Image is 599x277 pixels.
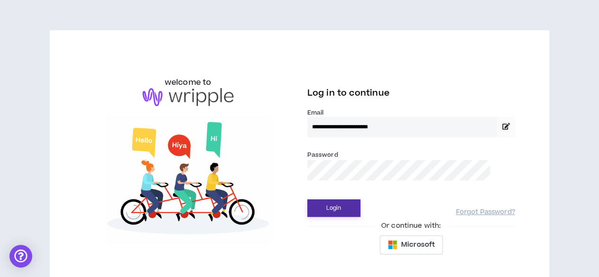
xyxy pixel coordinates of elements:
button: Login [307,199,360,217]
img: logo-brand.png [143,88,233,106]
div: Open Intercom Messenger [9,245,32,268]
img: Welcome to Wripple [84,116,292,244]
label: Email [307,108,515,117]
button: Microsoft [380,235,443,254]
a: Forgot Password? [456,208,515,217]
label: Password [307,151,338,159]
span: Or continue with: [375,221,447,231]
span: Log in to continue [307,87,390,99]
h6: welcome to [165,77,212,88]
span: Microsoft [401,240,435,250]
